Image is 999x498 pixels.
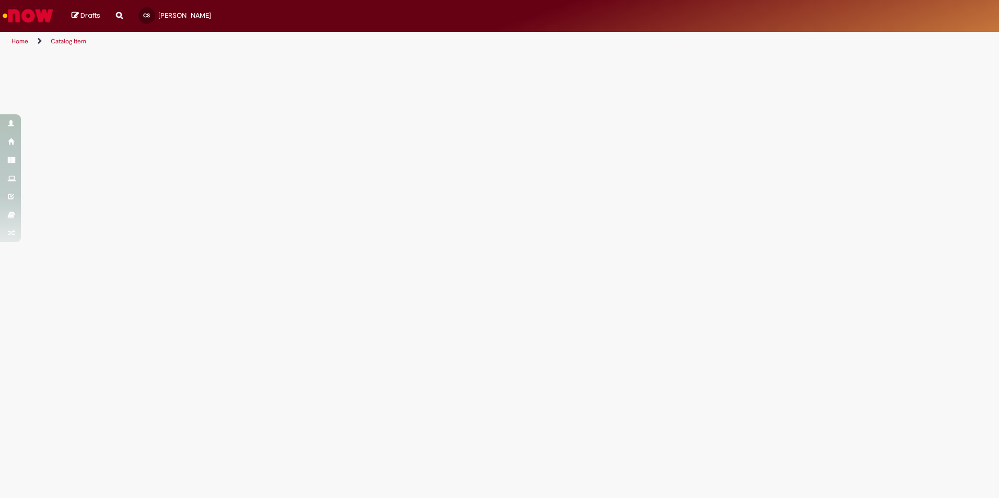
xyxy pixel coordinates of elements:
span: CS [143,12,150,19]
ul: Page breadcrumbs [8,32,658,51]
span: Drafts [80,10,100,20]
a: Catalog Item [51,37,86,45]
a: Drafts [72,11,100,21]
span: [PERSON_NAME] [158,11,211,20]
a: Home [11,37,28,45]
img: ServiceNow [1,5,55,26]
